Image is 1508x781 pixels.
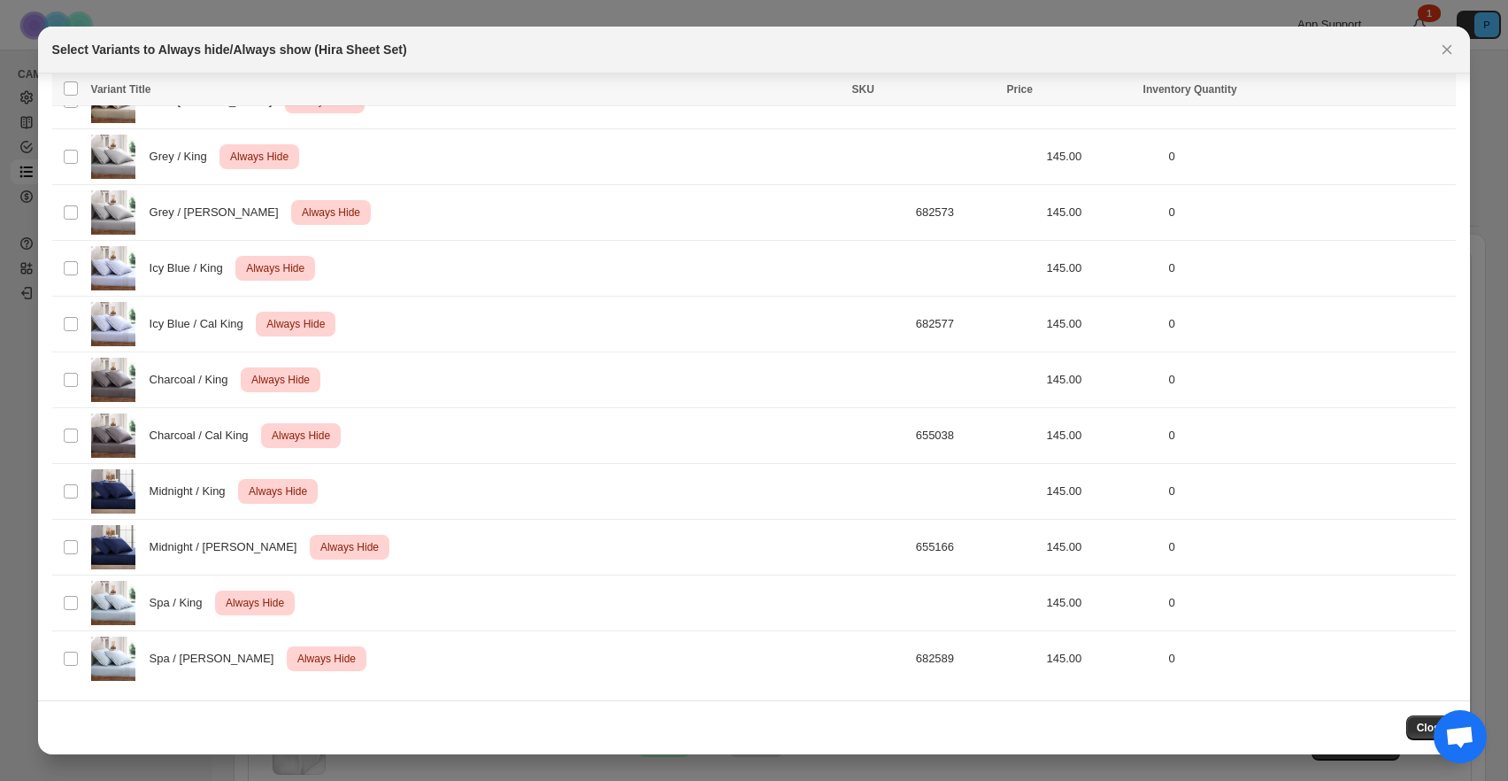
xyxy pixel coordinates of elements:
[150,148,217,166] span: Grey / King
[150,371,238,389] span: Charcoal / King
[911,631,1042,687] td: 682589
[911,520,1042,576] td: 655166
[1041,297,1163,352] td: 145.00
[298,202,364,223] span: Always Hide
[222,592,288,614] span: Always Hide
[1164,576,1457,631] td: 0
[911,185,1042,241] td: 682573
[91,414,135,458] img: SheetSet-Side-Charcoal.jpg
[248,369,313,390] span: Always Hide
[1164,631,1457,687] td: 0
[852,83,874,96] span: SKU
[1041,408,1163,464] td: 145.00
[150,427,258,445] span: Charcoal / Cal King
[268,425,334,446] span: Always Hide
[1417,721,1446,735] span: Close
[263,313,328,335] span: Always Hide
[150,315,253,333] span: Icy Blue / Cal King
[91,135,135,179] img: SheetSet-Side-Grey.jpg
[245,481,311,502] span: Always Hide
[1164,297,1457,352] td: 0
[1041,185,1163,241] td: 145.00
[150,259,233,277] span: Icy Blue / King
[91,83,151,96] span: Variant Title
[150,538,307,556] span: Midnight / [PERSON_NAME]
[91,358,135,402] img: SheetSet-Side-Charcoal.jpg
[150,650,284,668] span: Spa / [PERSON_NAME]
[1434,710,1487,763] a: Open chat
[1041,352,1163,408] td: 145.00
[227,146,292,167] span: Always Hide
[294,648,359,669] span: Always Hide
[1406,715,1457,740] button: Close
[1435,37,1459,62] button: Close
[91,637,135,681] img: SheetSet-Side-Spa.jpg
[1164,241,1457,297] td: 0
[317,537,382,558] span: Always Hide
[150,483,235,500] span: Midnight / King
[91,469,135,514] img: SheetSet-Side-Midnight.jpg
[911,297,1042,352] td: 682577
[150,204,289,221] span: Grey / [PERSON_NAME]
[91,581,135,625] img: SheetSet-Side-Spa.jpg
[1164,352,1457,408] td: 0
[1164,129,1457,185] td: 0
[91,190,135,235] img: SheetSet-Side-Grey.jpg
[1041,464,1163,520] td: 145.00
[1143,83,1237,96] span: Inventory Quantity
[242,258,308,279] span: Always Hide
[91,525,135,569] img: SheetSet-Side-Midnight.jpg
[150,594,212,612] span: Spa / King
[1041,576,1163,631] td: 145.00
[52,41,407,58] h2: Select Variants to Always hide/Always show (Hira Sheet Set)
[1041,631,1163,687] td: 145.00
[91,302,135,346] img: SheetSet-Side-IcyBlue.jpg
[1164,185,1457,241] td: 0
[1041,241,1163,297] td: 145.00
[911,408,1042,464] td: 655038
[1164,408,1457,464] td: 0
[91,246,135,290] img: SheetSet-Side-IcyBlue.jpg
[1041,129,1163,185] td: 145.00
[1041,520,1163,576] td: 145.00
[1164,464,1457,520] td: 0
[1164,520,1457,576] td: 0
[1007,83,1033,96] span: Price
